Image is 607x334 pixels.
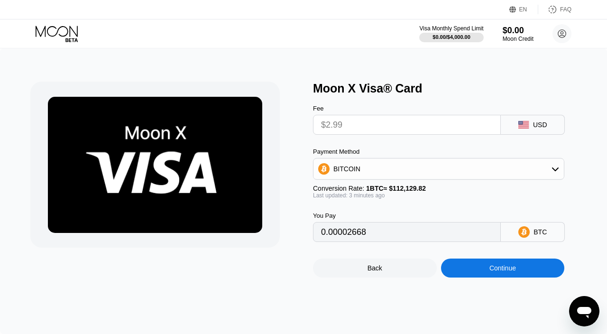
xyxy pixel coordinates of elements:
div: EN [509,5,538,14]
div: Continue [441,259,565,278]
input: $0.00 [321,115,493,134]
div: Conversion Rate: [313,185,564,192]
div: You Pay [313,212,501,219]
div: FAQ [560,6,571,13]
div: BTC [533,228,547,236]
div: Payment Method [313,148,564,155]
div: Visa Monthly Spend Limit [419,25,483,32]
div: BITCOIN [333,165,360,173]
div: $0.00 / $4,000.00 [432,34,470,40]
div: FAQ [538,5,571,14]
div: USD [533,121,547,129]
div: Moon Credit [503,36,533,42]
div: Fee [313,105,501,112]
div: Moon X Visa® Card [313,82,586,95]
div: Continue [489,264,516,272]
div: BITCOIN [313,159,564,178]
div: $0.00Moon Credit [503,26,533,42]
span: 1 BTC ≈ $112,129.82 [366,185,426,192]
div: EN [519,6,527,13]
div: $0.00 [503,26,533,36]
div: Last updated: 3 minutes ago [313,192,564,199]
div: Back [313,259,437,278]
div: Visa Monthly Spend Limit$0.00/$4,000.00 [419,25,483,42]
iframe: Button to launch messaging window [569,296,599,326]
div: Back [368,264,382,272]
